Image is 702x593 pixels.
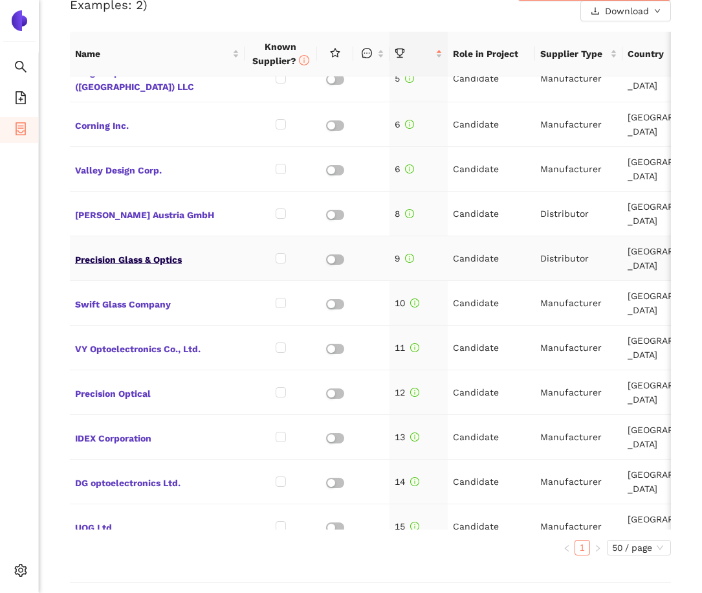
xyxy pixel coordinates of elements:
[405,254,414,263] span: info-circle
[14,559,27,585] span: setting
[395,73,414,84] span: 5
[75,295,239,311] span: Swift Glass Company
[75,205,239,222] span: [PERSON_NAME] Austria GmbH
[448,415,535,460] td: Candidate
[622,326,695,370] td: [GEOGRAPHIC_DATA]
[580,1,671,21] button: downloadDownloaddown
[605,4,649,18] span: Download
[535,326,622,370] td: Manufacturer
[405,120,414,129] span: info-circle
[559,540,575,555] li: Previous Page
[395,253,414,263] span: 9
[535,32,622,76] th: this column's title is Supplier Type,this column is sortable
[75,116,239,133] span: Corning Inc.
[448,147,535,192] td: Candidate
[395,119,414,129] span: 6
[70,32,245,76] th: this column's title is Name,this column is sortable
[622,32,695,76] th: this column's title is Country,this column is sortable
[410,432,419,442] span: info-circle
[563,544,571,552] span: left
[575,540,590,555] li: 1
[395,208,414,219] span: 8
[448,281,535,326] td: Candidate
[395,521,419,531] span: 15
[395,476,419,487] span: 14
[448,32,535,76] th: Role in Project
[591,6,600,17] span: download
[410,388,419,397] span: info-circle
[410,477,419,486] span: info-circle
[622,281,695,326] td: [GEOGRAPHIC_DATA]
[590,540,606,555] li: Next Page
[410,298,419,308] span: info-circle
[448,55,535,102] td: Candidate
[535,147,622,192] td: Manufacturer
[75,518,239,535] span: UQG Ltd
[75,161,239,177] span: Valley Design Corp.
[540,47,608,61] span: Supplier Type
[448,236,535,281] td: Candidate
[622,102,695,147] td: [GEOGRAPHIC_DATA]
[622,415,695,460] td: [GEOGRAPHIC_DATA]
[612,541,666,555] span: 50 / page
[535,460,622,504] td: Manufacturer
[75,63,239,94] span: Knight Optical ([GEOGRAPHIC_DATA]) LLC
[405,74,414,83] span: info-circle
[535,102,622,147] td: Manufacturer
[75,47,230,61] span: Name
[535,55,622,102] td: Manufacturer
[622,55,695,102] td: [GEOGRAPHIC_DATA]
[654,8,661,16] span: down
[395,387,419,397] span: 12
[75,473,239,490] span: DG optoelectronics Ltd.
[405,209,414,218] span: info-circle
[395,164,414,174] span: 6
[75,384,239,401] span: Precision Optical
[622,192,695,236] td: [GEOGRAPHIC_DATA]
[395,48,405,58] span: trophy
[622,460,695,504] td: [GEOGRAPHIC_DATA]
[622,504,695,549] td: [GEOGRAPHIC_DATA]
[299,55,309,65] span: info-circle
[607,540,671,555] div: Page Size
[559,540,575,555] button: left
[410,343,419,352] span: info-circle
[353,32,389,76] th: this column is sortable
[362,48,372,58] span: message
[448,504,535,549] td: Candidate
[622,147,695,192] td: [GEOGRAPHIC_DATA]
[14,56,27,82] span: search
[535,281,622,326] td: Manufacturer
[535,236,622,281] td: Distributor
[448,192,535,236] td: Candidate
[252,41,309,66] span: Known Supplier?
[622,370,695,415] td: [GEOGRAPHIC_DATA]
[395,298,419,308] span: 10
[535,192,622,236] td: Distributor
[575,541,589,555] a: 1
[535,504,622,549] td: Manufacturer
[330,48,340,58] span: star
[448,370,535,415] td: Candidate
[448,102,535,147] td: Candidate
[622,236,695,281] td: [GEOGRAPHIC_DATA]
[448,460,535,504] td: Candidate
[535,415,622,460] td: Manufacturer
[594,544,602,552] span: right
[448,326,535,370] td: Candidate
[628,47,680,61] span: Country
[9,10,30,31] img: Logo
[14,118,27,144] span: container
[75,429,239,445] span: IDEX Corporation
[395,432,419,442] span: 13
[14,87,27,113] span: file-add
[535,370,622,415] td: Manufacturer
[395,342,419,353] span: 11
[75,250,239,267] span: Precision Glass & Optics
[75,339,239,356] span: VY Optoelectronics Co., Ltd.
[410,522,419,531] span: info-circle
[590,540,606,555] button: right
[405,164,414,173] span: info-circle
